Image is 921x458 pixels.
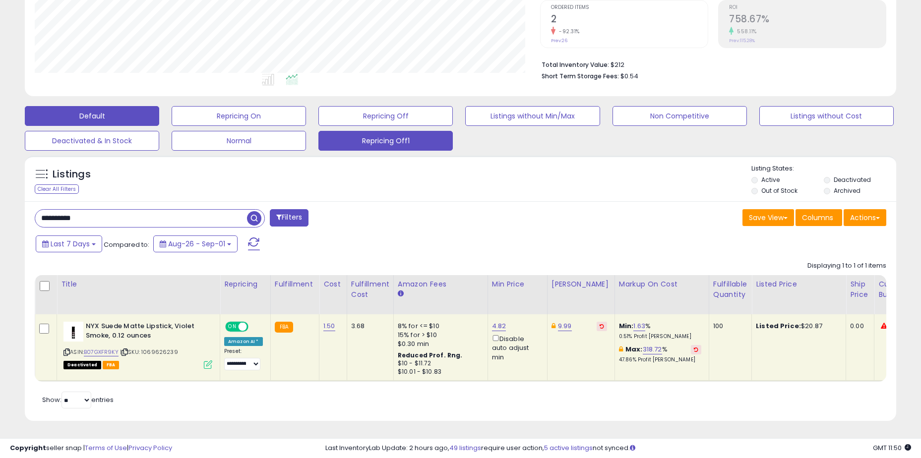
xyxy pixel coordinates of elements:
button: Listings without Cost [759,106,894,126]
button: Last 7 Days [36,235,102,252]
div: % [619,345,701,363]
div: Repricing [224,279,266,289]
a: B07GXFR9KY [84,348,119,356]
small: FBA [275,322,293,333]
small: Prev: 115.28% [729,38,755,44]
span: Show: entries [42,395,114,404]
button: Normal [172,131,306,151]
a: 1.50 [323,321,335,331]
button: Listings without Min/Max [465,106,600,126]
div: [PERSON_NAME] [552,279,611,289]
i: Revert to store-level Max Markup [694,347,698,352]
button: Deactivated & In Stock [25,131,159,151]
div: Listed Price [756,279,842,289]
a: 5 active listings [544,443,593,453]
span: Last 7 Days [51,239,90,249]
h2: 758.67% [729,13,886,27]
li: $212 [542,58,879,70]
div: Markup on Cost [619,279,705,289]
b: Max: [625,344,643,354]
span: Columns [802,213,833,223]
span: ROI [729,5,886,10]
button: Repricing Off1 [318,131,453,151]
span: Aug-26 - Sep-01 [168,239,225,249]
p: Listing States: [751,164,896,173]
a: 49 listings [449,443,481,453]
button: Default [25,106,159,126]
th: The percentage added to the cost of goods (COGS) that forms the calculator for Min & Max prices. [614,275,709,314]
p: 47.86% Profit [PERSON_NAME] [619,356,701,363]
b: Listed Price: [756,321,801,331]
button: Save View [742,209,794,226]
b: Min: [619,321,634,331]
div: Min Price [492,279,543,289]
div: Fulfillable Quantity [713,279,747,300]
small: -92.31% [555,28,580,35]
div: Title [61,279,216,289]
div: Fulfillment Cost [351,279,389,300]
a: 9.99 [558,321,572,331]
a: 1.63 [633,321,645,331]
i: This overrides the store level max markup for this listing [619,346,623,352]
button: Non Competitive [613,106,747,126]
small: 558.11% [734,28,757,35]
b: Total Inventory Value: [542,60,609,69]
label: Archived [834,186,860,195]
img: 31H7ligbGDL._SL40_.jpg [63,322,83,342]
a: Privacy Policy [128,443,172,453]
div: Last InventoryLab Update: 2 hours ago, require user action, not synced. [325,444,911,453]
i: This overrides the store level Dynamic Max Price for this listing [552,323,555,329]
button: Filters [270,209,308,227]
div: $10.01 - $10.83 [398,368,480,376]
button: Aug-26 - Sep-01 [153,235,238,252]
div: Amazon AI * [224,337,263,346]
small: Prev: 26 [551,38,567,44]
div: $0.30 min [398,340,480,348]
span: FBA [103,361,120,369]
div: ASIN: [63,322,212,368]
div: 0.00 [850,322,866,331]
i: Revert to store-level Dynamic Max Price [600,324,604,329]
b: Reduced Prof. Rng. [398,351,463,359]
span: Compared to: [104,240,149,249]
div: Amazon Fees [398,279,484,289]
span: Ordered Items [551,5,708,10]
div: % [619,322,701,340]
div: 3.68 [351,322,386,331]
div: 8% for <= $10 [398,322,480,331]
p: 0.51% Profit [PERSON_NAME] [619,333,701,340]
button: Columns [796,209,842,226]
h5: Listings [53,168,91,181]
div: 100 [713,322,744,331]
label: Deactivated [834,175,871,184]
button: Actions [844,209,886,226]
span: 2025-09-9 11:50 GMT [873,443,911,453]
div: Clear All Filters [35,184,79,194]
div: Displaying 1 to 1 of 1 items [807,261,886,271]
div: Preset: [224,348,263,370]
div: $10 - $11.72 [398,359,480,368]
span: ON [226,323,239,331]
strong: Copyright [10,443,46,453]
b: NYX Suede Matte Lipstick, Violet Smoke, 0.12 ounces [86,322,206,343]
a: Terms of Use [85,443,127,453]
button: Repricing On [172,106,306,126]
div: Ship Price [850,279,870,300]
a: 4.82 [492,321,506,331]
span: All listings that are unavailable for purchase on Amazon for any reason other than out-of-stock [63,361,101,369]
div: $20.87 [756,322,838,331]
b: Short Term Storage Fees: [542,72,619,80]
div: Fulfillment [275,279,315,289]
label: Active [761,175,780,184]
label: Out of Stock [761,186,798,195]
div: seller snap | | [10,444,172,453]
h2: 2 [551,13,708,27]
a: 318.72 [643,344,662,354]
div: Disable auto adjust min [492,333,540,362]
button: Repricing Off [318,106,453,126]
span: OFF [247,323,263,331]
div: Cost [323,279,343,289]
span: $0.54 [620,71,638,81]
small: Amazon Fees. [398,289,404,298]
div: 15% for > $10 [398,331,480,340]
